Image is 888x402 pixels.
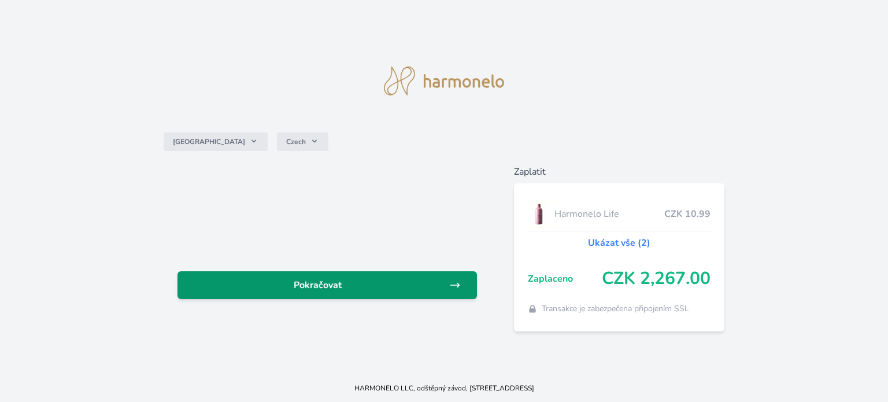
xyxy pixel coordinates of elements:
a: Pokračovat [177,271,477,299]
img: logo.svg [384,67,504,95]
span: CZK 10.99 [664,207,711,221]
button: [GEOGRAPHIC_DATA] [164,132,268,151]
button: Czech [277,132,328,151]
span: CZK 2,267.00 [602,268,711,289]
span: Czech [286,137,306,146]
span: Pokračovat [187,278,449,292]
span: Transakce je zabezpečena připojením SSL [542,303,689,315]
span: Zaplaceno [528,272,602,286]
span: Harmonelo Life [554,207,664,221]
img: CLEAN_LIFE_se_stinem_x-lo.jpg [528,200,550,228]
h6: Zaplatit [514,165,724,179]
a: Ukázat vše (2) [588,236,650,250]
span: [GEOGRAPHIC_DATA] [173,137,245,146]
